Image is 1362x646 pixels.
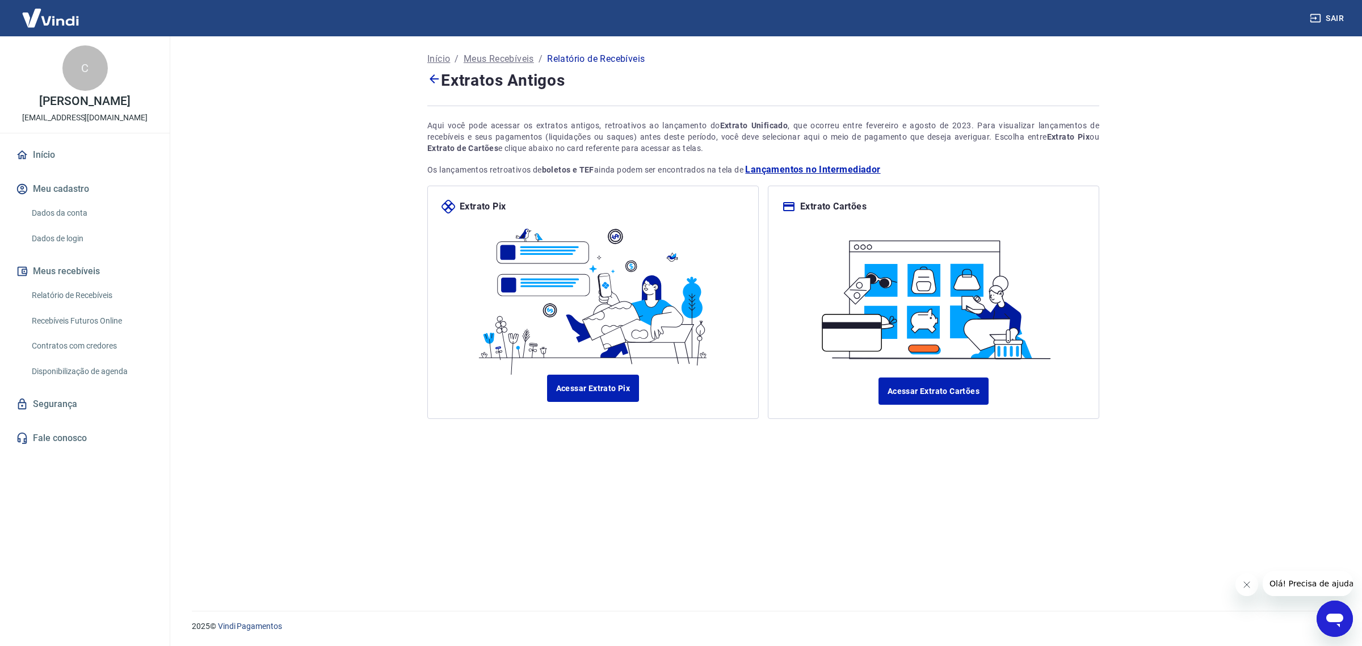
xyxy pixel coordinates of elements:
[800,200,867,213] p: Extrato Cartões
[427,68,1099,92] h4: Extratos Antigos
[539,52,543,66] p: /
[427,144,498,153] strong: Extrato de Cartões
[14,1,87,35] img: Vindi
[14,177,156,202] button: Meu cadastro
[27,309,156,333] a: Recebíveis Futuros Online
[14,392,156,417] a: Segurança
[218,622,282,631] a: Vindi Pagamentos
[27,202,156,225] a: Dados da conta
[14,426,156,451] a: Fale conosco
[14,259,156,284] button: Meus recebíveis
[1308,8,1348,29] button: Sair
[14,142,156,167] a: Início
[1317,601,1353,637] iframe: Botão para abrir a janela de mensagens
[27,227,156,250] a: Dados de login
[464,52,534,66] a: Meus Recebíveis
[192,620,1335,632] p: 2025 ©
[27,284,156,307] a: Relatório de Recebíveis
[427,163,1099,177] p: Os lançamentos retroativos de ainda podem ser encontrados na tela de
[720,121,788,130] strong: Extrato Unificado
[1047,132,1090,141] strong: Extrato Pix
[460,200,506,213] p: Extrato Pix
[472,213,714,375] img: ilustrapix.38d2ed8fdf785898d64e9b5bf3a9451d.svg
[22,112,148,124] p: [EMAIL_ADDRESS][DOMAIN_NAME]
[27,334,156,358] a: Contratos com credores
[745,163,880,177] a: Lançamentos no Intermediador
[7,8,95,17] span: Olá! Precisa de ajuda?
[878,377,989,405] a: Acessar Extrato Cartões
[62,45,108,91] div: C
[27,360,156,383] a: Disponibilização de agenda
[542,165,594,174] strong: boletos e TEF
[1263,571,1353,596] iframe: Mensagem da empresa
[547,375,640,402] a: Acessar Extrato Pix
[812,227,1054,364] img: ilustracard.1447bf24807628a904eb562bb34ea6f9.svg
[39,95,130,107] p: [PERSON_NAME]
[427,52,450,66] a: Início
[547,52,645,66] p: Relatório de Recebíveis
[427,120,1099,154] div: Aqui você pode acessar os extratos antigos, retroativos ao lançamento do , que ocorreu entre feve...
[455,52,459,66] p: /
[1235,573,1258,596] iframe: Fechar mensagem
